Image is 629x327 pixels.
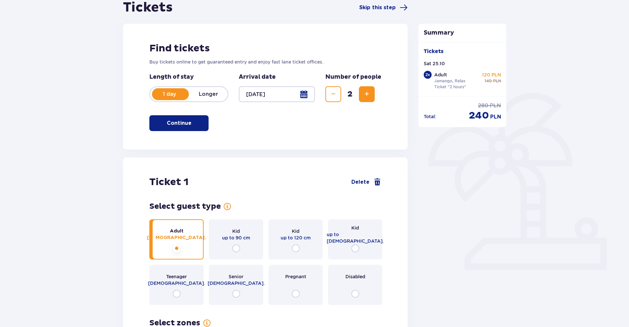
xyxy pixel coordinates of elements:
p: 1 day [150,91,189,98]
span: Pregnant [285,273,306,280]
p: Ticket "2 hours" [434,84,466,90]
div: 2 x [424,71,432,79]
p: 120 PLN [482,71,501,78]
p: Adult [434,71,447,78]
span: Teenager [166,273,187,280]
span: 280 [478,102,489,109]
span: Disabled [345,273,365,280]
span: Kid [292,228,299,234]
p: Summary [418,29,507,37]
a: Delete [351,178,381,186]
h2: Ticket 1 [149,176,189,188]
span: [DEMOGRAPHIC_DATA]. [147,234,206,241]
span: Senior [229,273,243,280]
span: Delete [351,178,369,186]
span: 240 [469,109,489,122]
span: PLN [490,102,501,109]
p: Arrival date [239,73,276,81]
p: Buy tickets online to get guaranteed entry and enjoy fast lane ticket offices. [149,59,381,65]
p: Jamango, Relax [434,78,465,84]
p: Longer [189,91,228,98]
span: up to 120 cm [281,234,311,241]
span: Adult [170,228,184,234]
p: Continue [167,120,191,127]
span: up to [DEMOGRAPHIC_DATA]. [327,231,384,244]
button: Decrease [325,86,341,102]
span: [DEMOGRAPHIC_DATA]. [148,280,205,286]
span: Kid [351,225,359,231]
p: Number of people [325,73,381,81]
span: PLN [490,113,501,121]
span: 140 [485,78,492,84]
a: Skip this step [359,4,408,12]
p: Length of stay [149,73,228,81]
button: Increase [359,86,375,102]
p: Sat 25.10 [424,60,445,67]
h3: Select guest type [149,202,221,211]
button: Continue [149,115,209,131]
span: PLN [493,78,501,84]
h2: Find tickets [149,42,381,55]
span: Kid [232,228,240,234]
span: 2 [342,89,358,99]
p: Tickets [424,48,443,55]
span: up to 90 cm [222,234,250,241]
p: Total : [424,113,436,120]
span: [DEMOGRAPHIC_DATA]. [208,280,265,286]
span: Skip this step [359,4,396,11]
